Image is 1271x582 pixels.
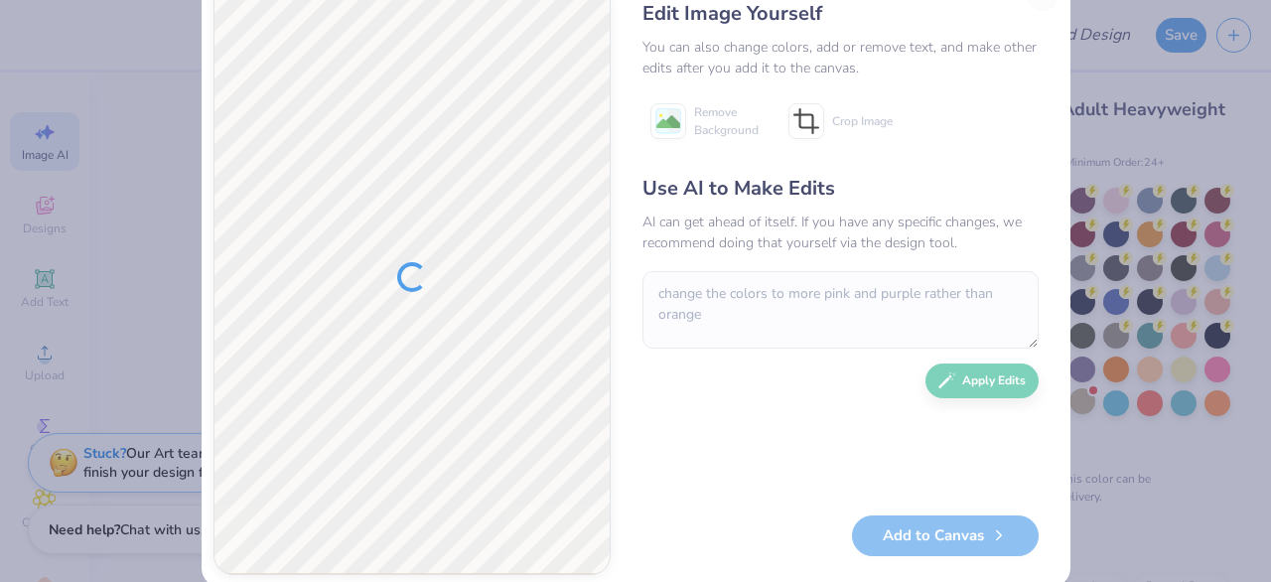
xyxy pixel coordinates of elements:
[642,174,1039,204] div: Use AI to Make Edits
[642,271,1039,349] textarea: change the colors to more pink and purple rather than orange
[780,96,905,146] button: Crop Image
[642,37,1039,78] div: You can also change colors, add or remove text, and make other edits after you add it to the canvas.
[642,96,767,146] button: Remove Background
[694,103,759,139] span: Remove Background
[832,112,893,130] span: Crop Image
[642,212,1039,253] div: AI can get ahead of itself. If you have any specific changes, we recommend doing that yourself vi...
